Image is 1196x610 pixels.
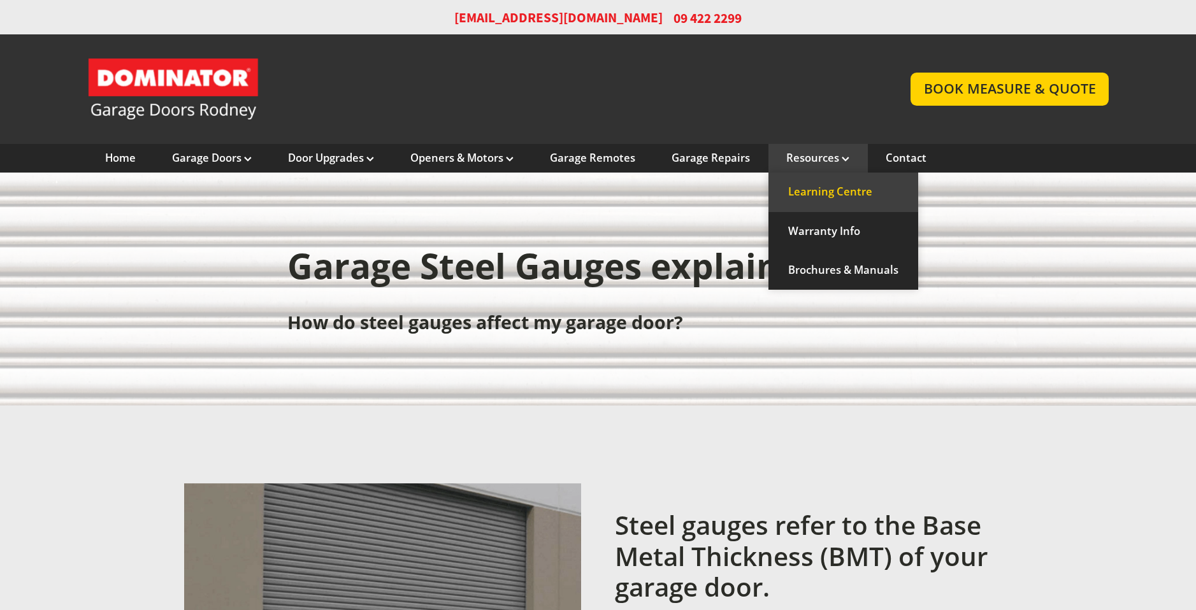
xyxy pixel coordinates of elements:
[287,310,683,334] strong: How do steel gauges affect my garage door?
[768,212,918,251] a: Warranty Info
[410,151,514,165] a: Openers & Motors
[288,151,374,165] a: Door Upgrades
[768,251,918,290] a: Brochures & Manuals
[786,151,849,165] a: Resources
[886,151,926,165] a: Contact
[674,9,742,27] span: 09 422 2299
[105,151,136,165] a: Home
[172,151,252,165] a: Garage Doors
[550,151,635,165] a: Garage Remotes
[87,57,886,121] a: Garage Door and Secure Access Solutions homepage
[287,245,909,287] h1: Garage Steel Gauges explained
[768,173,918,211] a: Learning Centre
[615,510,1012,602] h2: Steel gauges refer to the Base Metal Thickness (BMT) of your garage door.
[454,9,663,27] a: [EMAIL_ADDRESS][DOMAIN_NAME]
[911,73,1109,105] a: BOOK MEASURE & QUOTE
[672,151,750,165] a: Garage Repairs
